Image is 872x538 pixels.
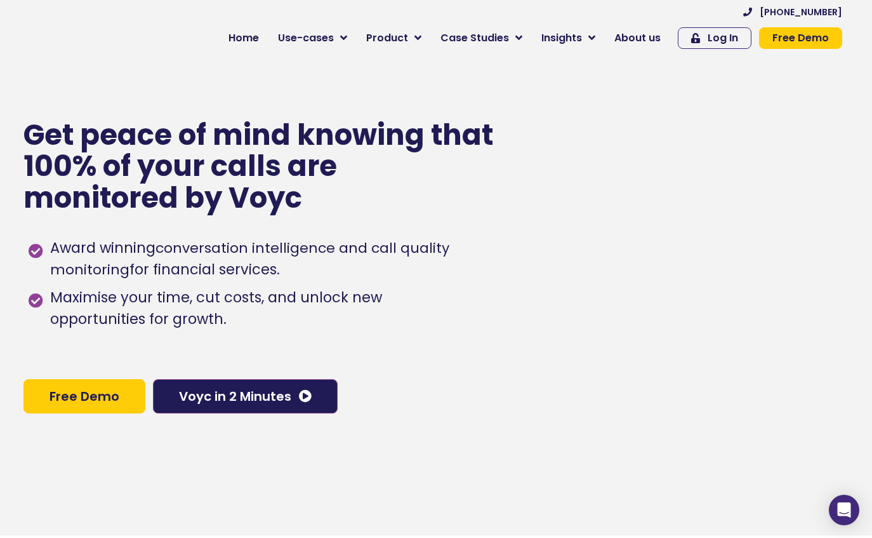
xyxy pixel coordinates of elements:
[219,25,268,51] a: Home
[268,25,357,51] a: Use-cases
[440,30,509,46] span: Case Studies
[357,25,431,51] a: Product
[759,27,842,49] a: Free Demo
[743,8,842,17] a: [PHONE_NUMBER]
[614,30,661,46] span: About us
[179,390,291,403] span: Voyc in 2 Minutes
[760,8,842,17] span: [PHONE_NUMBER]
[772,33,829,43] span: Free Demo
[50,390,119,403] span: Free Demo
[829,495,859,525] div: Open Intercom Messenger
[366,30,408,46] span: Product
[708,33,738,43] span: Log In
[50,238,449,279] h1: conversation intelligence and call quality monitoring
[228,30,259,46] span: Home
[678,27,751,49] a: Log In
[541,30,582,46] span: Insights
[30,25,141,51] img: voyc-full-logo
[278,30,334,46] span: Use-cases
[47,287,480,330] span: Maximise your time, cut costs, and unlock new opportunities for growth.
[23,379,145,414] a: Free Demo
[153,379,338,414] a: Voyc in 2 Minutes
[431,25,532,51] a: Case Studies
[23,119,495,214] p: Get peace of mind knowing that 100% of your calls are monitored by Voyc
[47,238,480,281] span: Award winning for financial services.
[605,25,670,51] a: About us
[532,25,605,51] a: Insights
